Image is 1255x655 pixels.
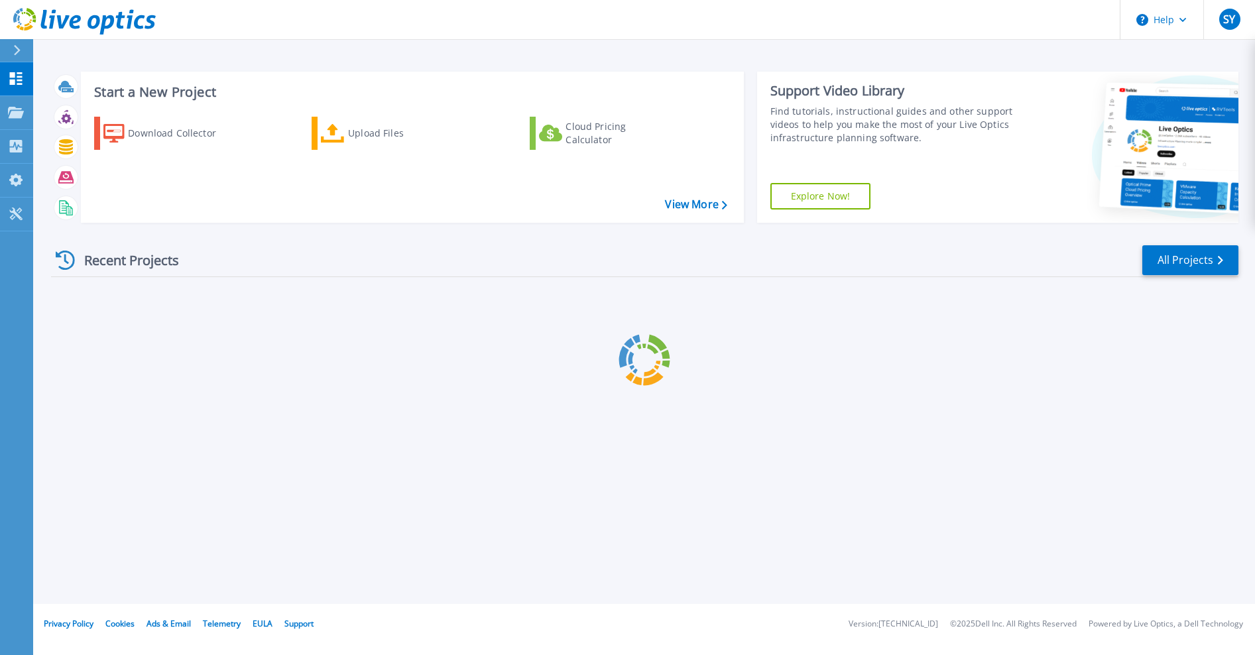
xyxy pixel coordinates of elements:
a: Cookies [105,618,135,629]
a: EULA [253,618,272,629]
div: Download Collector [128,120,234,147]
div: Support Video Library [770,82,1016,99]
a: View More [665,198,727,211]
a: Privacy Policy [44,618,93,629]
div: Find tutorials, instructional guides and other support videos to help you make the most of your L... [770,105,1016,145]
a: Support [284,618,314,629]
a: Explore Now! [770,183,871,209]
a: Cloud Pricing Calculator [530,117,678,150]
a: Telemetry [203,618,241,629]
li: © 2025 Dell Inc. All Rights Reserved [950,620,1077,628]
h3: Start a New Project [94,85,727,99]
a: All Projects [1142,245,1238,275]
span: SY [1223,14,1235,25]
div: Upload Files [348,120,454,147]
div: Cloud Pricing Calculator [566,120,672,147]
li: Powered by Live Optics, a Dell Technology [1089,620,1243,628]
a: Download Collector [94,117,242,150]
li: Version: [TECHNICAL_ID] [849,620,938,628]
a: Upload Files [312,117,459,150]
div: Recent Projects [51,244,197,276]
a: Ads & Email [147,618,191,629]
